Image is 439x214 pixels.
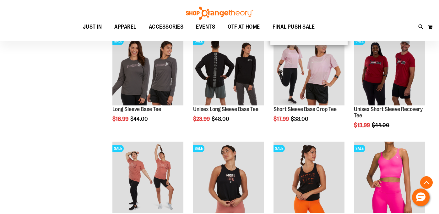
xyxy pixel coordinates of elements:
a: Product image for Unisex Short Sleeve Recovery TeeSALE [112,142,183,214]
span: EVENTS [196,20,215,34]
a: EVENTS [190,20,221,34]
img: Product image for Base Racerback Tank [274,142,344,213]
span: $13.99 [354,122,371,128]
span: $38.00 [291,116,309,122]
span: SALE [193,37,204,45]
a: Unisex Short Sleeve Recovery Tee [354,106,423,119]
img: Shop Orangetheory [185,7,254,20]
img: Product image for Performance Crop Racerback Tank [193,142,264,213]
span: JUST IN [83,20,102,34]
a: Unisex Long Sleeve Base Tee [193,106,258,112]
span: SALE [193,145,204,152]
div: product [351,31,428,144]
img: Product image for Unisex Long Sleeve Base Tee [193,34,264,105]
img: Product image for Unisex SS Recovery Tee [354,34,425,105]
a: Product image for Long Sleeve Base TeeSALE [112,34,183,106]
a: FINAL PUSH SALE [266,20,321,34]
img: Product image for lululemon Womens Align Tank [354,142,425,213]
button: Back To Top [420,176,433,189]
span: $17.99 [274,116,290,122]
a: Product image for Unisex Long Sleeve Base TeeSALE [193,34,264,106]
a: JUST IN [77,20,108,34]
a: Product image for Unisex SS Recovery TeeSALE [354,34,425,106]
span: SALE [354,145,365,152]
a: APPAREL [108,20,143,34]
button: Hello, have a question? Let’s chat. [412,189,430,206]
img: Product image for Long Sleeve Base Tee [112,34,183,105]
a: Long Sleeve Base Tee [112,106,161,112]
a: OTF AT HOME [221,20,266,34]
span: SALE [274,145,285,152]
img: Product image for Short Sleeve Base Crop Tee [274,34,344,105]
div: product [190,31,267,138]
span: SALE [112,37,124,45]
span: FINAL PUSH SALE [273,20,315,34]
span: $18.99 [112,116,129,122]
span: SALE [354,37,365,45]
span: ACCESSORIES [149,20,184,34]
a: Short Sleeve Base Crop Tee [274,106,337,112]
span: $44.00 [372,122,390,128]
span: $48.00 [212,116,230,122]
div: product [109,31,187,138]
a: Product image for lululemon Womens Align TankSALE [354,142,425,214]
a: Product image for Short Sleeve Base Crop TeeSALE [274,34,344,106]
img: Product image for Unisex Short Sleeve Recovery Tee [112,142,183,213]
a: Product image for Performance Crop Racerback TankSALE [193,142,264,214]
a: ACCESSORIES [143,20,190,34]
span: SALE [112,145,124,152]
span: OTF AT HOME [228,20,260,34]
span: APPAREL [114,20,136,34]
a: Product image for Base Racerback TankSALE [274,142,344,214]
span: $23.99 [193,116,211,122]
span: $44.00 [130,116,149,122]
div: product [270,31,348,138]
